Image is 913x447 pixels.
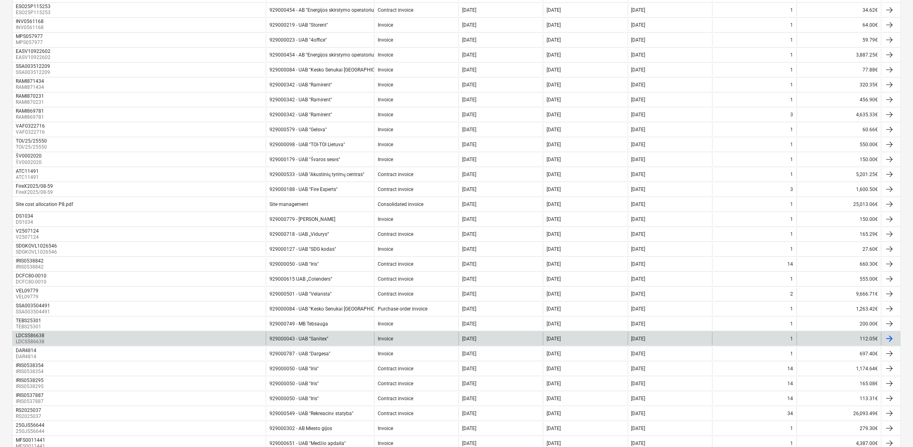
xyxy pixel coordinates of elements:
[378,127,393,132] div: Invoice
[16,407,41,413] div: RS2025037
[16,294,40,300] p: VEL09779
[16,114,46,121] p: RAMI869781
[797,153,881,166] div: 150.00€
[788,381,793,386] div: 14
[378,306,427,312] div: Purchase order invoice
[16,398,45,405] p: IRIS0537887
[462,201,476,207] div: [DATE]
[797,422,881,435] div: 279.30€
[269,172,364,178] div: 929000533 - UAB "Akustinių tyrimų centras"
[269,306,392,312] div: 929000084 - UAB "Kesko Senukai [GEOGRAPHIC_DATA]"
[462,426,476,431] div: [DATE]
[16,437,45,443] div: MFS0011441
[791,336,793,342] div: 1
[797,332,881,345] div: 112.05€
[269,7,378,13] div: 929000454 - AB "Energijos skirstymo operatorius"
[797,19,881,31] div: 64.00€
[547,37,561,43] div: [DATE]
[631,261,646,267] div: [DATE]
[462,187,476,192] div: [DATE]
[547,366,561,371] div: [DATE]
[797,123,881,136] div: 60.66€
[269,261,319,267] div: 929000050 - UAB "Iris"
[797,138,881,151] div: 550.00€
[547,426,561,431] div: [DATE]
[547,276,561,282] div: [DATE]
[16,84,46,91] p: RAMI871434
[16,69,52,76] p: SSA003512209
[547,216,561,222] div: [DATE]
[16,308,52,315] p: SSA003504491
[547,321,561,327] div: [DATE]
[378,216,393,222] div: Invoice
[378,321,393,327] div: Invoice
[791,201,793,207] div: 1
[791,82,793,88] div: 1
[269,291,332,297] div: 929000501 - UAB "Velansta"
[462,381,476,386] div: [DATE]
[797,78,881,91] div: 320.35€
[462,142,476,147] div: [DATE]
[378,366,413,371] div: Contract invoice
[378,37,393,43] div: Invoice
[16,258,44,264] div: IRIS0538842
[16,428,46,435] p: 25GJS56644
[462,366,476,371] div: [DATE]
[791,97,793,103] div: 1
[16,129,46,136] p: VAF0322716
[797,213,881,226] div: 150.00€
[631,426,646,431] div: [DATE]
[16,9,52,16] p: ESO25P115253
[547,201,561,207] div: [DATE]
[547,127,561,132] div: [DATE]
[269,112,332,118] div: 929000342 - UAB "Ramirent"
[462,291,476,297] div: [DATE]
[547,172,561,177] div: [DATE]
[16,392,44,398] div: IRIS0537887
[797,347,881,360] div: 697.40€
[16,153,42,159] div: ŠV0002020
[16,123,45,129] div: VAF0322716
[547,381,561,386] div: [DATE]
[16,99,46,106] p: RAMI870231
[378,97,393,103] div: Invoice
[269,231,329,237] div: 929000718 - UAB „Vidurys“
[547,7,561,13] div: [DATE]
[269,97,332,103] div: 929000342 - UAB "Ramirent"
[269,276,332,282] div: 929000615 UAB „Cotenders“
[462,231,476,237] div: [DATE]
[462,22,476,28] div: [DATE]
[631,112,646,118] div: [DATE]
[791,52,793,58] div: 1
[378,336,393,342] div: Invoice
[797,4,881,17] div: 34.62€
[631,276,646,282] div: [DATE]
[378,276,413,282] div: Contract invoice
[16,138,47,144] div: TOI/25/25550
[16,159,43,166] p: ŠV0002020
[791,276,793,282] div: 1
[16,422,44,428] div: 25GJS56644
[631,157,646,162] div: [DATE]
[797,362,881,375] div: 1,174.64€
[547,336,561,342] div: [DATE]
[378,396,413,401] div: Contract invoice
[462,411,476,416] div: [DATE]
[631,381,646,386] div: [DATE]
[16,323,43,330] p: TEBS25301
[269,82,332,88] div: 929000342 - UAB "Ramirent"
[378,82,393,88] div: Invoice
[791,426,793,431] div: 1
[547,351,561,357] div: [DATE]
[16,279,48,285] p: DCFC80-0010
[791,157,793,162] div: 1
[16,368,45,375] p: IRIS0538354
[788,366,793,371] div: 14
[547,306,561,312] div: [DATE]
[269,37,327,43] div: 929000023 - UAB "4office"
[547,411,561,416] div: [DATE]
[631,246,646,252] div: [DATE]
[378,201,423,207] div: Consolidated invoice
[462,157,476,162] div: [DATE]
[462,261,476,267] div: [DATE]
